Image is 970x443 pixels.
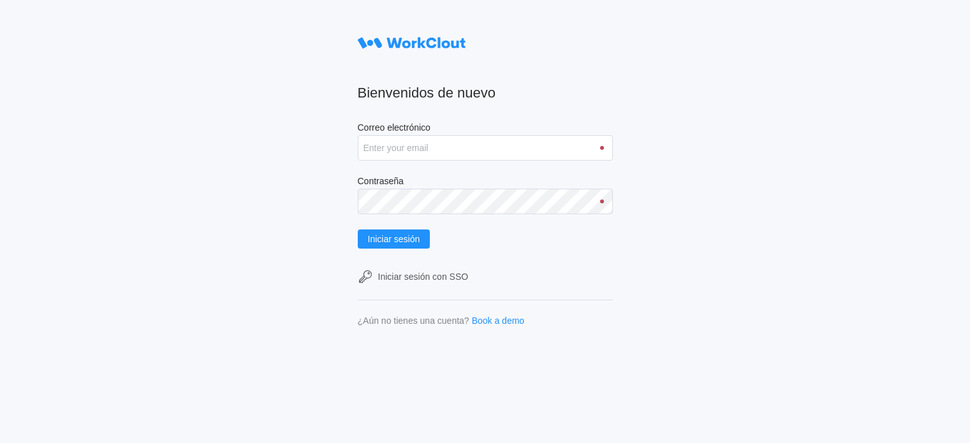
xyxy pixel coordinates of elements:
[358,269,613,284] a: Iniciar sesión con SSO
[358,84,613,102] h2: Bienvenidos de nuevo
[358,135,613,161] input: Enter your email
[358,122,613,135] label: Correo electrónico
[358,229,430,249] button: Iniciar sesión
[358,176,613,189] label: Contraseña
[368,235,420,243] span: Iniciar sesión
[472,316,525,326] a: Book a demo
[358,316,469,326] div: ¿Aún no tienes una cuenta?
[378,272,469,282] div: Iniciar sesión con SSO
